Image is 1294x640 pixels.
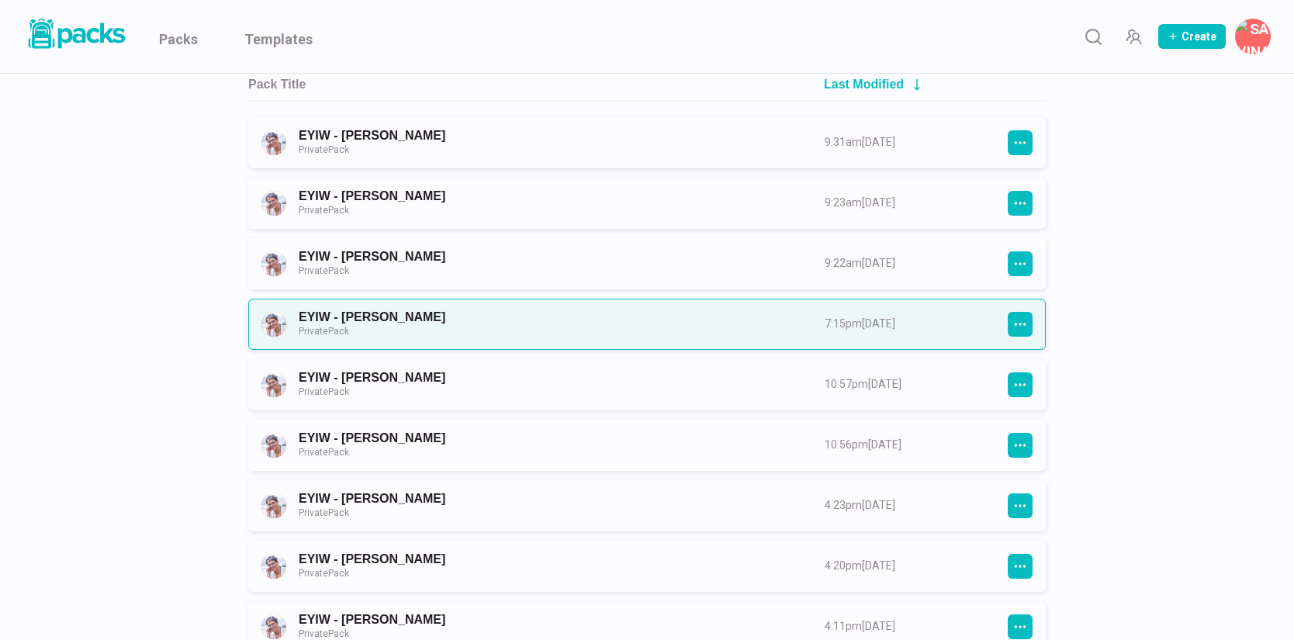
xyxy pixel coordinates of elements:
h2: Last Modified [824,77,904,92]
h2: Pack Title [248,77,306,92]
img: Packs logo [23,16,128,52]
button: Search [1078,21,1109,52]
button: Savina Tilmann [1235,19,1271,54]
a: Packs logo [23,16,128,57]
button: Manage Team Invites [1118,21,1149,52]
button: Create Pack [1158,24,1226,49]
